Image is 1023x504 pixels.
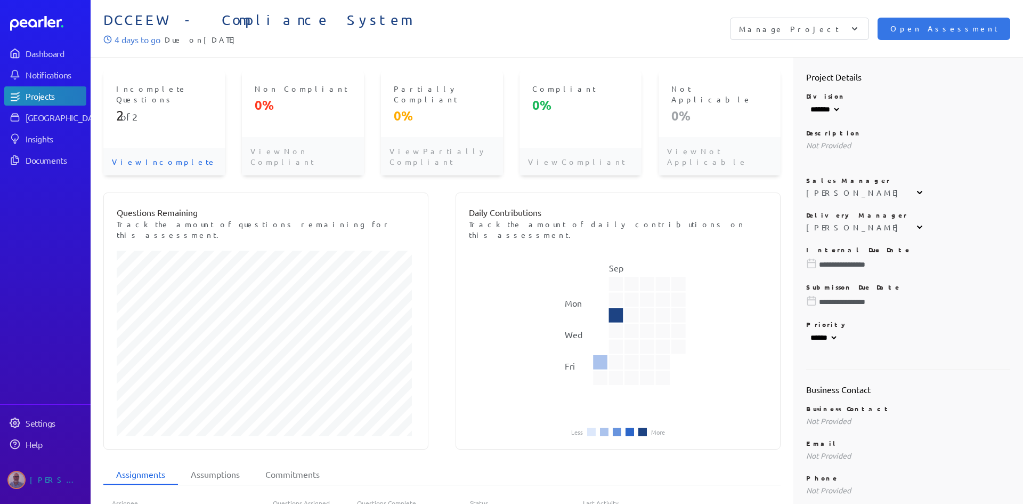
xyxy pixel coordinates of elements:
p: 0% [671,107,768,124]
input: Please choose a due date [806,297,1011,307]
p: Track the amount of questions remaining for this assessment. [117,219,415,240]
div: Notifications [26,69,85,80]
p: Division [806,92,1011,100]
a: Dashboard [10,16,86,31]
a: Documents [4,150,86,170]
p: Phone [806,474,1011,482]
p: 0% [255,97,351,114]
p: Internal Due Date [806,245,1011,254]
img: Jason Riches [7,471,26,489]
span: DCCEEW - Compliance System [103,12,557,29]
li: Assumptions [178,465,253,485]
input: Please choose a due date [806,259,1011,270]
p: of [116,107,213,124]
div: Settings [26,418,85,428]
span: Not Provided [806,451,851,460]
h2: Business Contact [806,383,1011,396]
span: Due on [DATE] [165,33,240,46]
p: View Incomplete [103,148,225,175]
li: Less [571,429,583,435]
a: Notifications [4,65,86,84]
p: Description [806,129,1011,137]
h2: Project Details [806,70,1011,83]
span: Not Provided [806,485,851,495]
p: 0% [394,107,490,124]
li: More [651,429,665,435]
li: Assignments [103,465,178,485]
div: [PERSON_NAME] [806,222,904,233]
div: Insights [26,133,85,144]
a: Projects [4,86,86,106]
p: Daily Contributions [469,206,767,219]
p: Delivery Manager [806,211,1011,219]
a: Dashboard [4,44,86,63]
a: Settings [4,413,86,433]
li: Commitments [253,465,332,485]
p: Non Compliant [255,83,351,94]
div: Documents [26,155,85,165]
div: Projects [26,91,85,101]
div: [GEOGRAPHIC_DATA] [26,112,105,123]
span: 2 [116,107,120,124]
p: 0% [532,97,629,114]
p: Track the amount of daily contributions on this assessment. [469,219,767,240]
div: Dashboard [26,48,85,59]
a: [GEOGRAPHIC_DATA] [4,108,86,127]
span: Open Assessment [890,23,997,35]
p: Sales Manager [806,176,1011,185]
span: Not Provided [806,140,851,150]
p: Partially Compliant [394,83,490,105]
a: Insights [4,129,86,148]
span: 2 [132,111,137,122]
button: Open Assessment [878,18,1010,40]
p: Business Contact [806,404,1011,413]
p: View Partially Compliant [381,137,503,175]
p: View Not Applicable [659,137,781,175]
p: View Non Compliant [242,137,364,175]
span: Not Provided [806,416,851,426]
text: Fri [565,361,575,371]
div: [PERSON_NAME] [30,471,83,489]
p: 4 days to go [115,33,160,46]
p: Incomplete Questions [116,83,213,105]
text: Sep [608,262,623,273]
p: Submisson Due Date [806,283,1011,291]
p: Not Applicable [671,83,768,105]
text: Mon [565,298,582,308]
text: Wed [565,329,582,340]
div: [PERSON_NAME] [806,187,904,198]
p: Priority [806,320,1011,329]
p: Questions Remaining [117,206,415,219]
a: Help [4,435,86,454]
a: Jason Riches's photo[PERSON_NAME] [4,467,86,493]
div: Help [26,439,85,450]
p: Compliant [532,83,629,94]
p: Email [806,439,1011,447]
p: View Compliant [519,148,642,175]
p: Manage Project [739,23,839,34]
